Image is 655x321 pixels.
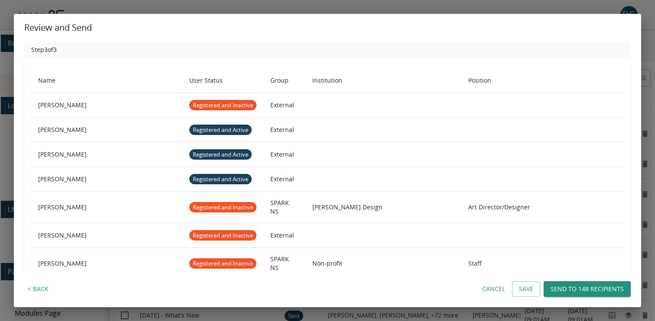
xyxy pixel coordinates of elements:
th: [PERSON_NAME] [31,117,182,142]
th: [PERSON_NAME] [31,191,182,223]
th: Position [461,68,624,93]
span: Registered and Inactive [189,203,256,212]
th: [PERSON_NAME] [31,223,182,248]
td: Staff [461,248,624,279]
span: Registered and Active [189,175,252,183]
th: [PERSON_NAME] [31,248,182,279]
td: External [263,167,305,191]
td: External [263,117,305,142]
h6: Step 3 of 3 [31,45,624,55]
span: Registered and Active [189,126,252,134]
span: Registered and Inactive [189,260,256,268]
button: Send [544,281,631,297]
button: Save [512,281,540,297]
td: External [263,142,305,167]
td: External [263,223,305,248]
td: External [263,93,305,117]
th: Group [263,68,305,93]
td: SPARK NS [263,191,305,223]
th: [PERSON_NAME] [31,142,182,167]
td: Non-profit [305,248,462,279]
span: Registered and Inactive [189,101,256,109]
span: Registered and Inactive [189,231,256,240]
td: SPARK NS [263,248,305,279]
td: Art Director/Designer [461,191,624,223]
button: Cancel [479,281,509,297]
th: Name [31,68,182,93]
th: [PERSON_NAME] [31,167,182,191]
th: User Status [182,68,263,93]
th: Institution [305,68,462,93]
td: [PERSON_NAME] Design [305,191,462,223]
th: [PERSON_NAME] [31,93,182,117]
span: Registered and Active [189,151,252,159]
h2: Review and Send [14,14,641,42]
button: Back [24,281,52,297]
